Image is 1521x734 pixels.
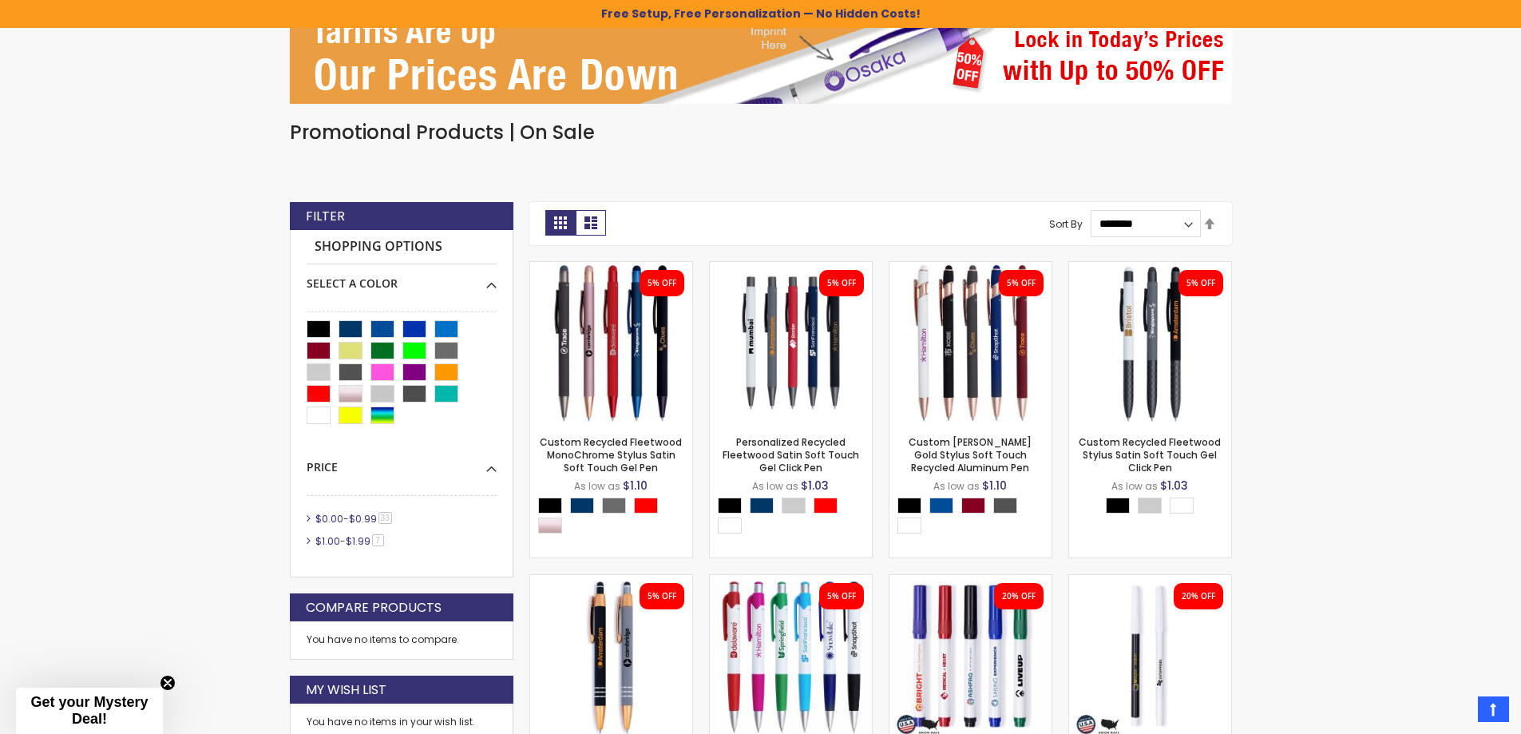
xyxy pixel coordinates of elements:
[1069,262,1231,424] img: Custom Recycled Fleetwood Stylus Satin Soft Touch Gel Click Pen
[307,716,497,728] div: You have no items in your wish list.
[1002,591,1036,602] div: 20% OFF
[1106,498,1130,514] div: Black
[710,262,872,424] img: Personalized Recycled Fleetwood Satin Soft Touch Gel Click Pen
[889,262,1052,424] img: Custom Lexi Rose Gold Stylus Soft Touch Recycled Aluminum Pen
[311,534,390,548] a: $1.00-$1.997
[545,210,576,236] strong: Grid
[750,498,774,514] div: Navy Blue
[315,534,340,548] span: $1.00
[290,8,1232,104] img: New Lower Prices
[889,574,1052,588] a: Promo Dry Erase No Roll Marker - Full Color Imprint
[530,261,692,275] a: Custom Recycled Fleetwood MonoChrome Stylus Satin Soft Touch Gel Pen
[623,478,648,494] span: $1.10
[16,688,163,734] div: Get your Mystery Deal!Close teaser
[801,478,829,494] span: $1.03
[1007,278,1036,289] div: 5% OFF
[349,512,377,526] span: $0.99
[1186,278,1215,289] div: 5% OFF
[648,591,676,602] div: 5% OFF
[648,278,676,289] div: 5% OFF
[378,512,392,524] span: 33
[909,435,1032,474] a: Custom [PERSON_NAME] Gold Stylus Soft Touch Recycled Aluminum Pen
[290,120,1232,145] h1: Promotional Products | On Sale
[897,498,1052,538] div: Select A Color
[897,498,921,514] div: Black
[538,518,562,534] div: Rose Gold
[346,534,370,548] span: $1.99
[540,435,682,474] a: Custom Recycled Fleetwood MonoChrome Stylus Satin Soft Touch Gel Pen
[718,498,872,538] div: Select A Color
[307,264,497,292] div: Select A Color
[1182,591,1215,602] div: 20% OFF
[929,498,953,514] div: Dark Blue
[307,448,497,475] div: Price
[889,261,1052,275] a: Custom Lexi Rose Gold Stylus Soft Touch Recycled Aluminum Pen
[311,512,398,526] a: $0.00-$0.9933
[718,498,742,514] div: Black
[1049,216,1083,230] label: Sort By
[315,512,343,526] span: $0.00
[30,694,148,727] span: Get your Mystery Deal!
[160,675,176,691] button: Close teaser
[538,498,692,538] div: Select A Color
[718,518,742,534] div: White
[1079,435,1221,474] a: Custom Recycled Fleetwood Stylus Satin Soft Touch Gel Click Pen
[827,278,856,289] div: 5% OFF
[602,498,626,514] div: Grey
[752,479,798,493] span: As low as
[1069,574,1231,588] a: Customized Dry Erase Fine Tip Permanent Marker - Full Color Imprint
[306,208,345,225] strong: Filter
[307,230,497,264] strong: Shopping Options
[827,591,856,602] div: 5% OFF
[306,681,386,699] strong: My Wish List
[982,478,1007,494] span: $1.10
[372,534,384,546] span: 7
[634,498,658,514] div: Red
[530,574,692,588] a: Personalized Copper Penny Stylus Satin Soft Touch Click Metal Pen
[993,498,1017,514] div: Gunmetal
[723,435,859,474] a: Personalized Recycled Fleetwood Satin Soft Touch Gel Click Pen
[782,498,806,514] div: Grey Light
[897,518,921,534] div: White
[1111,479,1158,493] span: As low as
[530,262,692,424] img: Custom Recycled Fleetwood MonoChrome Stylus Satin Soft Touch Gel Pen
[538,498,562,514] div: Black
[710,574,872,588] a: Eco Maddie Recycled Plastic Gel Click Pen
[710,261,872,275] a: Personalized Recycled Fleetwood Satin Soft Touch Gel Click Pen
[1170,498,1194,514] div: White
[290,621,513,659] div: You have no items to compare.
[570,498,594,514] div: Navy Blue
[1106,498,1202,518] div: Select A Color
[574,479,620,493] span: As low as
[306,599,442,617] strong: Compare Products
[1069,261,1231,275] a: Custom Recycled Fleetwood Stylus Satin Soft Touch Gel Click Pen
[1389,691,1521,734] iframe: Google Customer Reviews
[1138,498,1162,514] div: Grey Light
[961,498,985,514] div: Burgundy
[1160,478,1188,494] span: $1.03
[933,479,980,493] span: As low as
[814,498,838,514] div: Red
